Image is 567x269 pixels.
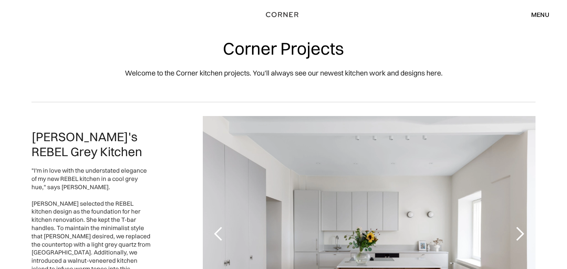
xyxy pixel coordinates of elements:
div: menu [531,11,549,18]
a: home [263,9,304,20]
p: Welcome to the Corner kitchen projects. You'll always see our newest kitchen work and designs here. [125,68,443,78]
div: menu [523,8,549,21]
h1: Corner Projects [223,39,344,58]
h2: [PERSON_NAME]'s REBEL Grey Kitchen [31,129,150,159]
